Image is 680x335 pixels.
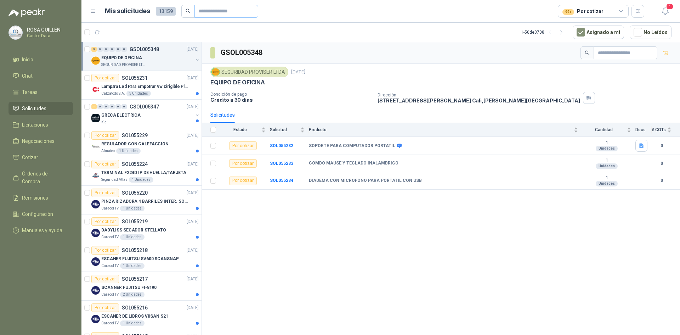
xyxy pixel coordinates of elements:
p: [DATE] [291,69,305,76]
a: Cotizar [8,151,73,164]
p: [DATE] [187,276,199,283]
p: [DATE] [187,161,199,168]
span: Producto [309,127,572,132]
div: 0 [97,47,103,52]
a: Por cotizarSOL055229[DATE] Company LogoREGULADOR CON CALEFACCIONAlmatec1 Unidades [81,128,202,157]
p: SOL055217 [122,277,148,281]
p: Caracol TV [101,234,119,240]
a: Configuración [8,207,73,221]
img: Company Logo [212,68,220,76]
div: Por cotizar [91,131,119,140]
p: [STREET_ADDRESS][PERSON_NAME] Cali , [PERSON_NAME][GEOGRAPHIC_DATA] [378,97,580,104]
p: [DATE] [187,305,199,311]
th: Docs [635,123,652,137]
p: Castor Data [27,34,71,38]
div: 1 [91,104,97,109]
b: SOL055234 [270,178,293,183]
div: 0 [109,104,115,109]
div: 0 [115,104,121,109]
button: 1 [659,5,671,18]
p: GSOL005347 [130,104,159,109]
h3: GSOL005348 [221,47,263,58]
span: Órdenes de Compra [22,170,66,185]
a: Por cotizarSOL055220[DATE] Company LogoPINZA RIZADORA 4 BARRILES INTER. SOL-GEL BABYLISS SECADOR ... [81,186,202,214]
img: Company Logo [91,200,100,208]
div: 1 Unidades [120,320,144,326]
p: Caracol TV [101,263,119,269]
b: COMBO MAUSE Y TECLADO INALAMBRICO [309,161,398,166]
p: [DATE] [187,132,199,139]
a: SOL055233 [270,161,293,166]
p: [DATE] [187,75,199,82]
div: 0 [121,104,127,109]
div: Por cotizar [91,246,119,255]
p: SEGURIDAD PROVISER LTDA [101,62,146,68]
span: # COTs [652,127,666,132]
span: Solicitudes [22,105,46,112]
div: 0 [103,104,109,109]
span: Configuración [22,210,53,218]
a: Órdenes de Compra [8,167,73,188]
th: Estado [220,123,270,137]
div: 1 Unidades [129,177,153,183]
div: Por cotizar [91,189,119,197]
a: SOL055232 [270,143,293,148]
p: ESCANER FUJITSU SV600 SCANSNAP [101,256,178,262]
p: SCANNER FUJITSU FI-8190 [101,284,157,291]
p: [DATE] [187,46,199,53]
div: 99+ [562,9,574,15]
p: Caracol TV [101,292,119,297]
span: 13159 [156,7,176,16]
p: Caracol TV [101,206,119,211]
p: Caracol TV [101,320,119,326]
p: PINZA RIZADORA 4 BARRILES INTER. SOL-GEL BABYLISS SECADOR STELLATO [101,198,189,205]
div: 0 [103,47,109,52]
a: Chat [8,69,73,83]
img: Company Logo [91,229,100,237]
p: [DATE] [187,218,199,225]
p: SOL055231 [122,76,148,80]
th: # COTs [652,123,680,137]
img: Company Logo [91,257,100,266]
button: No Leídos [630,26,671,39]
div: Unidades [596,163,618,169]
a: 1 0 0 0 0 0 GSOL005347[DATE] Company LogoGRECA ELECTRICAKia [91,102,200,125]
a: Por cotizarSOL055217[DATE] Company LogoSCANNER FUJITSU FI-8190Caracol TV2 Unidades [81,272,202,301]
b: 0 [652,143,671,149]
div: SEGURIDAD PROVISER LTDA [210,67,288,77]
b: SOPORTE PARA COMPUTADOR PORTATIL [309,143,395,149]
p: [DATE] [187,190,199,196]
p: BABYLISS SECADOR STELLATO [101,227,166,234]
p: Condición de pago [210,92,372,97]
div: 1 Unidades [120,263,144,269]
div: Por cotizar [562,7,603,15]
p: EQUIPO DE OFICINA [101,55,142,61]
span: Inicio [22,56,33,63]
img: Company Logo [9,26,22,39]
a: Por cotizarSOL055218[DATE] Company LogoESCANER FUJITSU SV600 SCANSNAPCaracol TV1 Unidades [81,243,202,272]
p: GRECA ELECTRICA [101,112,141,119]
span: Cotizar [22,153,38,161]
div: 1 - 50 de 3708 [521,27,567,38]
div: 1 Unidades [120,206,144,211]
p: Kia [101,119,107,125]
div: Por cotizar [229,159,257,168]
a: Por cotizarSOL055231[DATE] Company LogoLampara Led Para Empotrar 9w Dirigible Plafon 11cmCalzatod... [81,71,202,100]
p: Crédito a 30 días [210,97,372,103]
a: Por cotizarSOL055224[DATE] Company LogoTERMINAL F22/ID IP DE HUELLA/TARJETASeguridad Atlas1 Unidades [81,157,202,186]
a: Por cotizarSOL055216[DATE] Company LogoESCÁNER DE LIBROS VIISAN S21Caracol TV1 Unidades [81,301,202,329]
span: Chat [22,72,33,80]
p: SOL055219 [122,219,148,224]
div: Unidades [596,146,618,151]
span: Manuales y ayuda [22,227,62,234]
span: Licitaciones [22,121,48,129]
a: Solicitudes [8,102,73,115]
span: Solicitud [270,127,299,132]
span: Remisiones [22,194,48,202]
p: SOL055218 [122,248,148,253]
p: SOL055224 [122,162,148,167]
span: Estado [220,127,260,132]
p: Calzatodo S.A. [101,91,125,96]
div: 0 [115,47,121,52]
p: Almatec [101,148,115,154]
